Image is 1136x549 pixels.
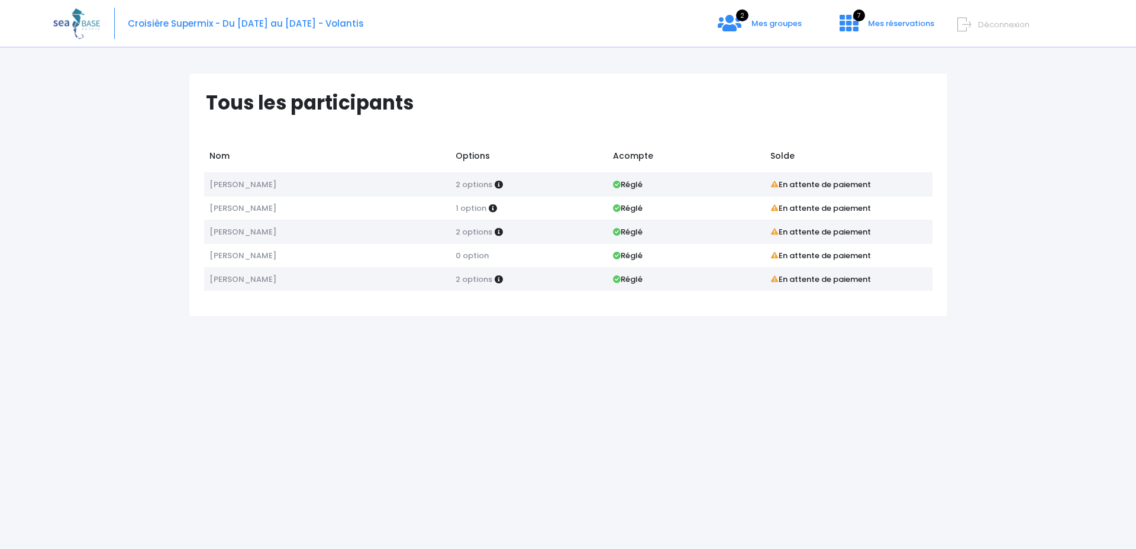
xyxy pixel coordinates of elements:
[708,22,811,33] a: 2 Mes groupes
[128,17,364,30] span: Croisière Supermix - Du [DATE] au [DATE] - Volantis
[456,250,489,261] span: 0 option
[868,18,934,29] span: Mes réservations
[765,144,932,172] td: Solde
[456,179,492,190] span: 2 options
[456,274,492,285] span: 2 options
[456,226,492,237] span: 2 options
[209,179,276,190] span: [PERSON_NAME]
[608,144,765,172] td: Acompte
[209,250,276,261] span: [PERSON_NAME]
[770,203,871,214] strong: En attente de paiement
[209,226,276,237] span: [PERSON_NAME]
[853,9,865,21] span: 7
[770,250,871,261] strong: En attente de paiement
[978,19,1029,30] span: Déconnexion
[209,274,276,285] span: [PERSON_NAME]
[613,179,643,190] strong: Réglé
[206,91,941,114] h1: Tous les participants
[613,226,643,237] strong: Réglé
[456,203,486,214] span: 1 option
[613,250,643,261] strong: Réglé
[613,274,643,285] strong: Réglé
[204,144,450,172] td: Nom
[209,203,276,214] span: [PERSON_NAME]
[830,22,941,33] a: 7 Mes réservations
[770,179,871,190] strong: En attente de paiement
[613,203,643,214] strong: Réglé
[770,274,871,285] strong: En attente de paiement
[736,9,748,21] span: 2
[770,226,871,237] strong: En attente de paiement
[450,144,607,172] td: Options
[751,18,802,29] span: Mes groupes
